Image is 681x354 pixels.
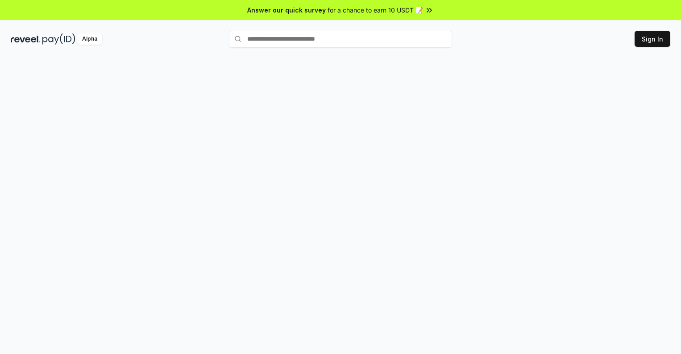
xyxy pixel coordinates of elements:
[247,5,326,15] span: Answer our quick survey
[11,33,41,45] img: reveel_dark
[42,33,75,45] img: pay_id
[635,31,670,47] button: Sign In
[328,5,423,15] span: for a chance to earn 10 USDT 📝
[77,33,102,45] div: Alpha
